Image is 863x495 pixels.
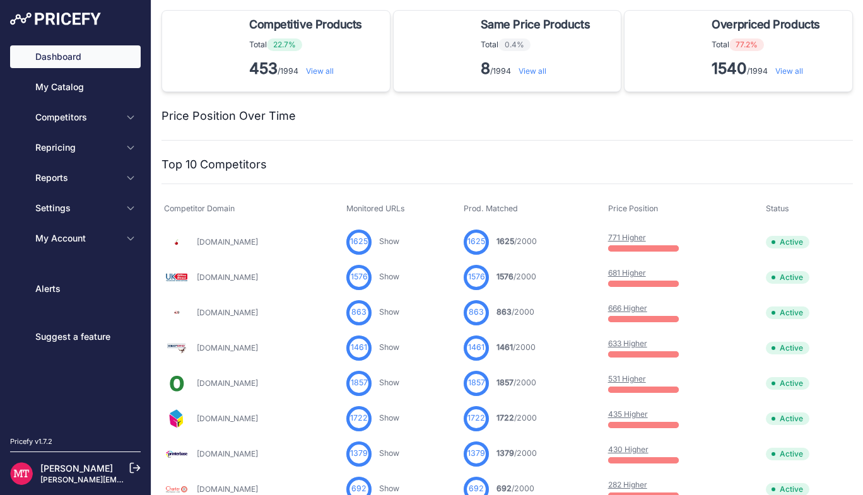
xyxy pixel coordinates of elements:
a: 771 Higher [608,233,646,242]
a: 1857/2000 [496,378,536,387]
p: /1994 [712,59,825,79]
strong: 1540 [712,59,747,78]
a: Show [379,272,399,281]
span: Active [766,342,809,354]
span: Repricing [35,141,118,154]
span: 1722 [496,413,514,422]
button: Competitors [10,106,141,129]
span: 1461 [496,342,513,352]
span: Active [766,412,809,425]
span: Reports [35,172,118,184]
a: 692/2000 [496,484,534,493]
a: Alerts [10,277,141,300]
a: Show [379,448,399,458]
span: 1379 [496,448,514,458]
a: View all [775,66,803,76]
span: Overpriced Products [712,16,819,33]
span: Same Price Products [481,16,590,33]
a: 430 Higher [608,445,649,454]
span: 1857 [496,378,514,387]
a: Show [379,342,399,352]
button: Settings [10,197,141,219]
a: My Catalog [10,76,141,98]
a: Suggest a feature [10,325,141,348]
span: 1722 [467,412,485,424]
span: 863 [351,306,367,318]
a: Show [379,378,399,387]
span: Settings [35,202,118,214]
span: 1625 [496,236,514,246]
a: [DOMAIN_NAME] [197,308,258,317]
a: [PERSON_NAME][EMAIL_ADDRESS][DOMAIN_NAME] [40,475,235,484]
button: Repricing [10,136,141,159]
span: Competitor Domain [164,204,235,213]
a: Show [379,236,399,246]
span: 692 [351,483,367,495]
span: 863 [496,307,512,317]
span: Competitors [35,111,118,124]
span: My Account [35,232,118,245]
span: Competitive Products [249,16,362,33]
p: /1994 [249,59,367,79]
span: 1379 [350,448,368,460]
p: Total [249,38,367,51]
span: 1722 [350,412,368,424]
a: [DOMAIN_NAME] [197,414,258,423]
span: 1379 [467,448,485,460]
a: 1379/2000 [496,448,537,458]
a: [DOMAIN_NAME] [197,378,258,388]
span: 1461 [468,342,484,354]
span: 1625 [467,236,485,248]
button: Reports [10,166,141,189]
span: 0.4% [498,38,531,51]
p: Total [481,38,595,51]
span: Status [766,204,789,213]
span: Active [766,306,809,319]
span: 1625 [350,236,368,248]
span: Active [766,271,809,284]
span: 1576 [496,272,514,281]
span: Prod. Matched [464,204,518,213]
span: 692 [496,484,512,493]
p: Total [712,38,825,51]
a: 1625/2000 [496,236,537,246]
span: 1857 [468,377,485,389]
a: Show [379,307,399,317]
span: 1857 [351,377,368,389]
a: 863/2000 [496,307,534,317]
span: Monitored URLs [346,204,405,213]
h2: Top 10 Competitors [161,156,267,173]
img: Pricefy Logo [10,13,101,25]
a: 1461/2000 [496,342,536,352]
span: 1576 [468,271,485,283]
button: My Account [10,227,141,250]
span: 77.2% [729,38,764,51]
span: Active [766,448,809,460]
nav: Sidebar [10,45,141,421]
a: [DOMAIN_NAME] [197,484,258,494]
a: 666 Higher [608,303,647,313]
p: /1994 [481,59,595,79]
a: Show [379,484,399,493]
a: [DOMAIN_NAME] [197,237,258,247]
span: 1461 [351,342,367,354]
strong: 8 [481,59,490,78]
a: 435 Higher [608,409,648,419]
a: [DOMAIN_NAME] [197,449,258,458]
span: Active [766,377,809,390]
a: Dashboard [10,45,141,68]
span: 22.7% [267,38,302,51]
a: 681 Higher [608,268,646,277]
a: [DOMAIN_NAME] [197,343,258,352]
a: [DOMAIN_NAME] [197,272,258,282]
strong: 453 [249,59,278,78]
a: 1576/2000 [496,272,536,281]
a: View all [306,66,334,76]
div: Pricefy v1.7.2 [10,436,52,447]
span: 692 [469,483,484,495]
h2: Price Position Over Time [161,107,296,125]
a: 633 Higher [608,339,647,348]
span: 863 [469,306,484,318]
a: 282 Higher [608,480,647,489]
span: Active [766,236,809,248]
